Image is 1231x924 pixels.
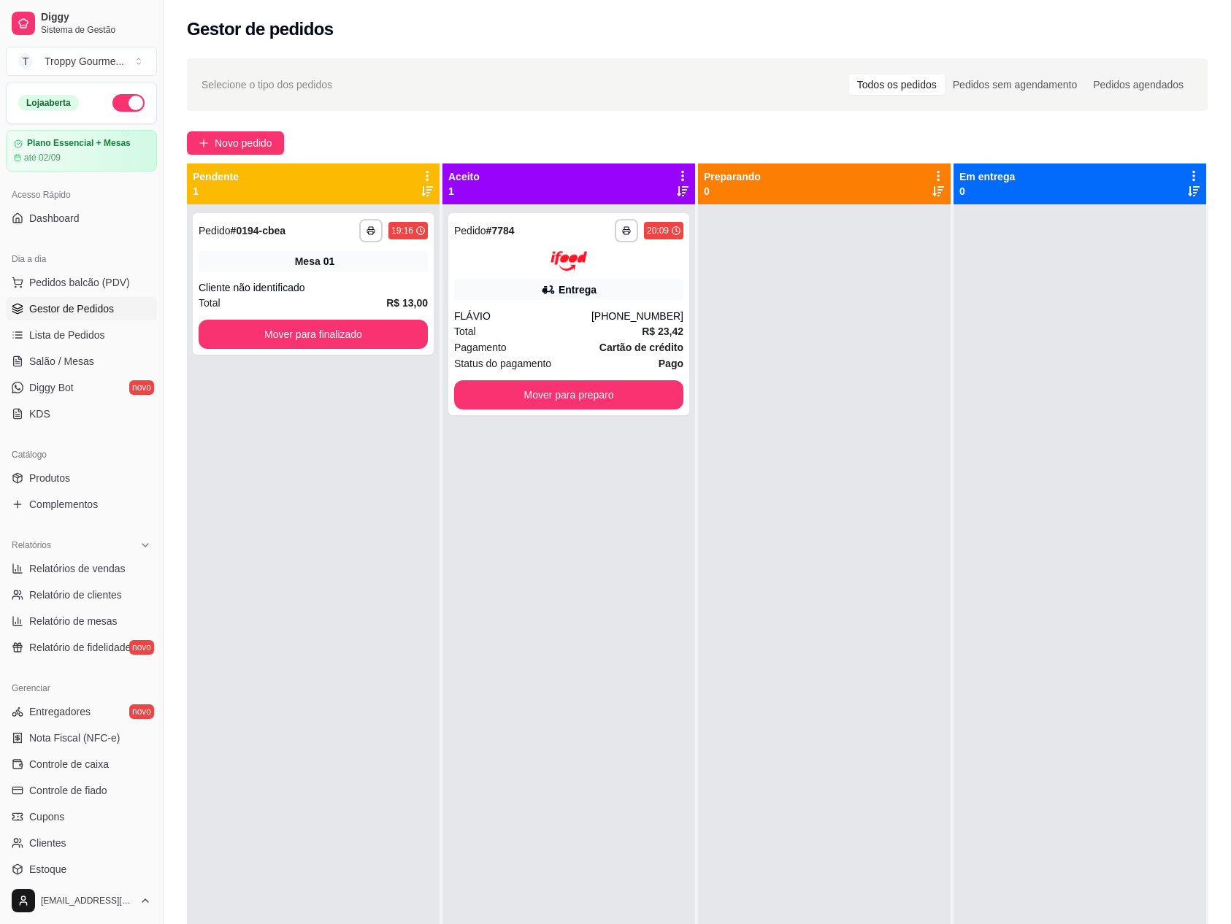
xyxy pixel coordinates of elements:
[704,184,761,199] p: 0
[6,207,157,230] a: Dashboard
[454,355,551,371] span: Status do pagamento
[29,614,118,628] span: Relatório de mesas
[945,74,1085,95] div: Pedidos sem agendamento
[199,225,231,236] span: Pedido
[29,836,66,850] span: Clientes
[187,131,284,155] button: Novo pedido
[6,402,157,426] a: KDS
[29,211,80,226] span: Dashboard
[486,225,515,236] strong: # 7784
[112,94,145,112] button: Alterar Status
[454,380,683,409] button: Mover para preparo
[559,282,597,297] div: Entrega
[29,328,105,342] span: Lista de Pedidos
[29,497,98,512] span: Complementos
[29,783,107,798] span: Controle de fiado
[591,309,683,323] div: [PHONE_NUMBER]
[29,862,66,877] span: Estoque
[391,225,413,236] div: 19:16
[959,169,1015,184] p: Em entrega
[6,858,157,881] a: Estoque
[647,225,669,236] div: 20:09
[6,583,157,607] a: Relatório de clientes
[551,251,587,271] img: ifood
[29,731,120,745] span: Nota Fiscal (NFC-e)
[6,493,157,516] a: Complementos
[29,809,64,824] span: Cupons
[199,280,428,295] div: Cliente não identificado
[18,95,79,111] div: Loja aberta
[6,805,157,828] a: Cupons
[29,640,131,655] span: Relatório de fidelidade
[6,700,157,723] a: Entregadoresnovo
[6,831,157,855] a: Clientes
[18,54,33,69] span: T
[193,184,239,199] p: 1
[24,152,61,163] article: até 02/09
[1085,74,1192,95] div: Pedidos agendados
[642,326,683,337] strong: R$ 23,42
[6,130,157,172] a: Plano Essencial + Mesasaté 02/09
[29,471,70,485] span: Produtos
[12,539,51,551] span: Relatórios
[6,6,157,41] a: DiggySistema de Gestão
[454,309,591,323] div: FLÁVIO
[6,323,157,347] a: Lista de Pedidos
[41,895,134,906] span: [EMAIL_ADDRESS][DOMAIN_NAME]
[29,354,94,369] span: Salão / Mesas
[29,704,91,719] span: Entregadores
[295,254,321,269] span: Mesa
[454,323,476,339] span: Total
[29,301,114,316] span: Gestor de Pedidos
[448,169,480,184] p: Aceito
[6,636,157,659] a: Relatório de fidelidadenovo
[41,24,151,36] span: Sistema de Gestão
[29,757,109,771] span: Controle de caixa
[6,609,157,633] a: Relatório de mesas
[45,54,124,69] div: Troppy Gourme ...
[6,247,157,271] div: Dia a dia
[6,752,157,776] a: Controle de caixa
[959,184,1015,199] p: 0
[6,779,157,802] a: Controle de fiado
[193,169,239,184] p: Pendente
[6,557,157,580] a: Relatórios de vendas
[6,443,157,466] div: Catálogo
[29,561,126,576] span: Relatórios de vendas
[215,135,272,151] span: Novo pedido
[6,726,157,750] a: Nota Fiscal (NFC-e)
[6,183,157,207] div: Acesso Rápido
[199,295,220,311] span: Total
[6,297,157,320] a: Gestor de Pedidos
[454,339,507,355] span: Pagamento
[41,11,151,24] span: Diggy
[6,271,157,294] button: Pedidos balcão (PDV)
[29,588,122,602] span: Relatório de clientes
[704,169,761,184] p: Preparando
[29,275,130,290] span: Pedidos balcão (PDV)
[6,466,157,490] a: Produtos
[386,297,428,309] strong: R$ 13,00
[27,138,131,149] article: Plano Essencial + Mesas
[6,883,157,918] button: [EMAIL_ADDRESS][DOMAIN_NAME]
[6,47,157,76] button: Select a team
[187,18,334,41] h2: Gestor de pedidos
[6,350,157,373] a: Salão / Mesas
[849,74,945,95] div: Todos os pedidos
[6,677,157,700] div: Gerenciar
[323,254,335,269] div: 01
[448,184,480,199] p: 1
[29,407,50,421] span: KDS
[454,225,486,236] span: Pedido
[29,380,74,395] span: Diggy Bot
[231,225,286,236] strong: # 0194-cbea
[659,358,683,369] strong: Pago
[599,342,683,353] strong: Cartão de crédito
[6,376,157,399] a: Diggy Botnovo
[199,320,428,349] button: Mover para finalizado
[202,77,332,93] span: Selecione o tipo dos pedidos
[199,138,209,148] span: plus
